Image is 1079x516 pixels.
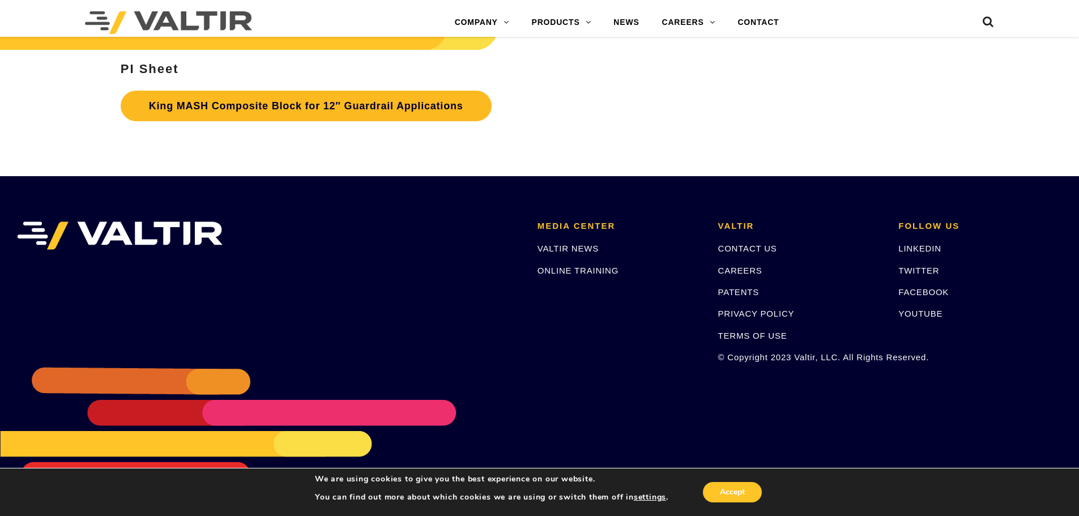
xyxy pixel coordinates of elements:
[718,351,882,364] p: © Copyright 2023 Valtir, LLC. All Rights Reserved.
[898,221,1062,231] h2: FOLLOW US
[703,482,762,502] button: Accept
[726,11,790,34] a: CONTACT
[602,11,650,34] a: NEWS
[121,91,492,121] a: King MASH Composite Block for 12″ Guardrail Applications
[121,62,179,76] strong: PI Sheet
[443,11,521,34] a: COMPANY
[538,244,599,253] a: VALTIR NEWS
[898,309,942,318] a: YOUTUBE
[898,266,939,275] a: TWITTER
[85,11,252,34] img: Valtir
[17,221,223,250] img: VALTIR
[651,11,727,34] a: CAREERS
[634,492,666,502] button: settings
[718,309,795,318] a: PRIVACY POLICY
[718,221,882,231] h2: VALTIR
[718,287,760,297] a: PATENTS
[315,492,668,502] p: You can find out more about which cookies we are using or switch them off in .
[538,221,701,231] h2: MEDIA CENTER
[718,331,787,340] a: TERMS OF USE
[315,474,668,484] p: We are using cookies to give you the best experience on our website.
[538,266,619,275] a: ONLINE TRAINING
[898,244,941,253] a: LINKEDIN
[718,266,762,275] a: CAREERS
[521,11,603,34] a: PRODUCTS
[898,287,949,297] a: FACEBOOK
[718,244,777,253] a: CONTACT US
